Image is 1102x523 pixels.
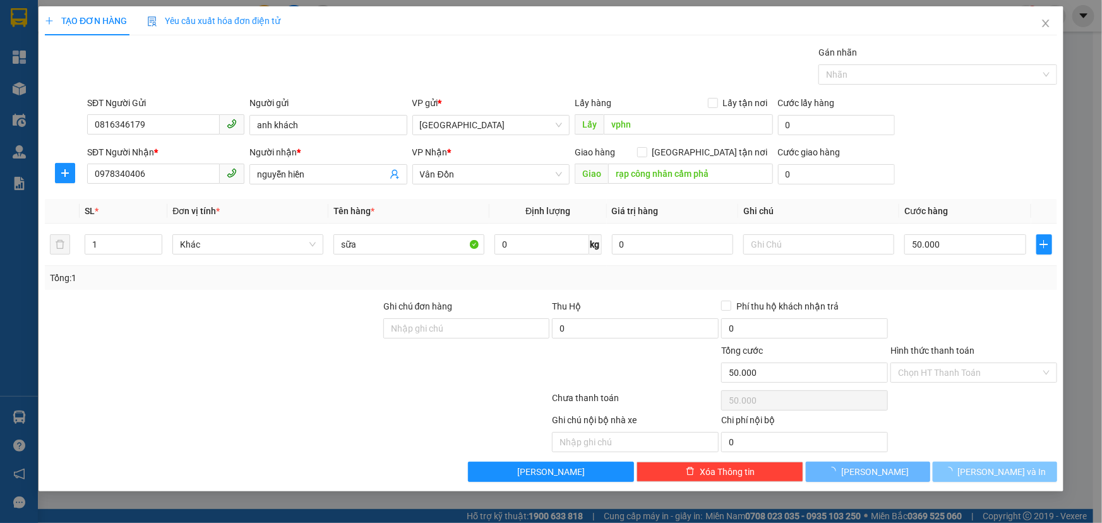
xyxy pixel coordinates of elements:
label: Cước giao hàng [778,147,841,157]
span: plus [45,16,54,25]
label: Hình thức thanh toán [890,346,974,356]
div: Tổng: 1 [50,271,426,285]
span: Tổng cước [721,346,763,356]
span: Lấy [575,114,604,135]
span: VP Nhận [412,147,448,157]
span: Thu Hộ [552,301,581,311]
div: Chưa thanh toán [551,391,721,413]
div: SĐT Người Nhận [87,145,244,159]
span: Lấy tận nơi [718,96,773,110]
label: Ghi chú đơn hàng [383,301,453,311]
label: Cước lấy hàng [778,98,835,108]
button: [PERSON_NAME] và In [933,462,1057,482]
button: [PERSON_NAME] [806,462,930,482]
span: plus [56,168,75,178]
span: SL [85,206,95,216]
input: Dọc đường [604,114,773,135]
div: SĐT Người Gửi [87,96,244,110]
button: [PERSON_NAME] [468,462,635,482]
span: close [1041,18,1051,28]
span: [GEOGRAPHIC_DATA] tận nơi [647,145,773,159]
span: loading [827,467,841,476]
input: VD: Bàn, Ghế [333,234,484,255]
input: Cước lấy hàng [778,115,895,135]
div: Người nhận [249,145,407,159]
input: Dọc đường [608,164,773,184]
span: Định lượng [525,206,570,216]
span: TẠO ĐƠN HÀNG [45,16,127,26]
input: Ghi Chú [743,234,894,255]
label: Gán nhãn [818,47,857,57]
span: user-add [390,169,400,179]
div: Người gửi [249,96,407,110]
span: Giao hàng [575,147,615,157]
span: Đơn vị tính [172,206,220,216]
span: Xóa Thông tin [700,465,755,479]
span: [PERSON_NAME] và In [958,465,1046,479]
button: delete [50,234,70,255]
span: Yêu cầu xuất hóa đơn điện tử [147,16,280,26]
span: loading [944,467,958,476]
img: icon [147,16,157,27]
div: Chi phí nội bộ [721,413,888,432]
div: VP gửi [412,96,570,110]
span: kg [589,234,602,255]
button: Close [1028,6,1063,42]
span: [PERSON_NAME] [841,465,909,479]
span: Tên hàng [333,206,374,216]
th: Ghi chú [738,199,899,224]
span: Giá trị hàng [612,206,659,216]
span: Cước hàng [904,206,948,216]
span: delete [686,467,695,477]
span: Giao [575,164,608,184]
span: [PERSON_NAME] [517,465,585,479]
input: Ghi chú đơn hàng [383,318,550,339]
span: Khác [180,235,316,254]
span: phone [227,119,237,129]
button: plus [55,163,75,183]
span: plus [1037,239,1051,249]
span: Vân Đồn [420,165,562,184]
input: Cước giao hàng [778,164,895,184]
span: phone [227,168,237,178]
button: deleteXóa Thông tin [637,462,803,482]
input: 0 [612,234,734,255]
span: Hà Nội [420,116,562,135]
span: Lấy hàng [575,98,611,108]
div: Ghi chú nội bộ nhà xe [552,413,719,432]
input: Nhập ghi chú [552,432,719,452]
span: Phí thu hộ khách nhận trả [731,299,844,313]
button: plus [1036,234,1052,255]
